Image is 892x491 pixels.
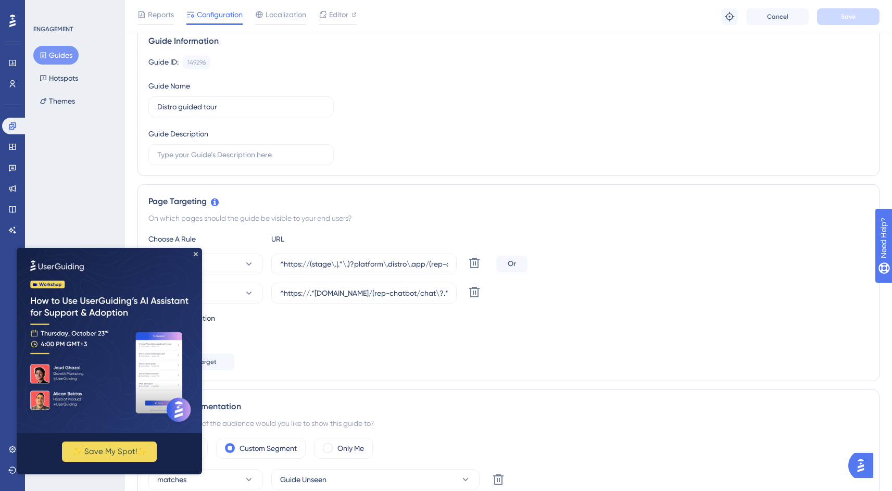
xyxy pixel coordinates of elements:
[148,128,208,140] div: Guide Description
[280,473,326,486] span: Guide Unseen
[157,473,186,486] span: matches
[841,12,856,21] span: Save
[148,8,174,21] span: Reports
[848,450,880,481] iframe: UserGuiding AI Assistant Launcher
[148,417,869,430] div: Which segment of the audience would you like to show this guide to?
[33,25,73,33] div: ENGAGEMENT
[746,8,809,25] button: Cancel
[280,287,448,299] input: yourwebsite.com/path
[148,254,263,274] button: regex
[24,3,65,15] span: Need Help?
[33,92,81,110] button: Themes
[148,283,263,304] button: regex
[148,56,179,69] div: Guide ID:
[157,149,325,160] input: Type your Guide’s Description here
[148,35,869,47] div: Guide Information
[271,469,480,490] button: Guide Unseen
[148,212,869,224] div: On which pages should the guide be visible to your end users?
[148,400,869,413] div: Audience Segmentation
[280,258,448,270] input: yourwebsite.com/path
[271,233,386,245] div: URL
[187,58,206,67] div: 149296
[329,8,348,21] span: Editor
[496,256,527,272] div: Or
[266,8,306,21] span: Localization
[33,69,84,87] button: Hotspots
[45,194,140,214] button: ✨ Save My Spot!✨
[148,195,869,208] div: Page Targeting
[767,12,788,21] span: Cancel
[33,46,79,65] button: Guides
[148,312,869,324] div: Targeting Condition
[148,469,263,490] button: matches
[157,101,325,112] input: Type your Guide’s Name here
[177,4,181,8] div: Close Preview
[197,8,243,21] span: Configuration
[337,442,364,455] label: Only Me
[148,233,263,245] div: Choose A Rule
[817,8,880,25] button: Save
[148,80,190,92] div: Guide Name
[240,442,297,455] label: Custom Segment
